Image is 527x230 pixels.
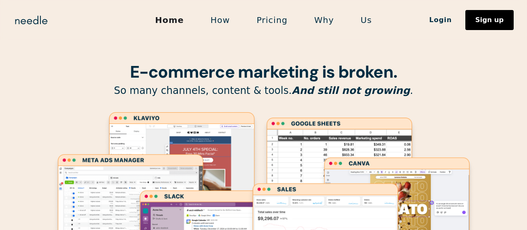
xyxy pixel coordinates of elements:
[197,11,243,29] a: How
[130,61,397,83] strong: E-commerce marketing is broken.
[475,17,504,23] div: Sign up
[301,11,347,29] a: Why
[51,84,476,97] p: So many channels, content & tools. .
[416,13,465,27] a: Login
[142,11,197,29] a: Home
[347,11,385,29] a: Us
[292,85,410,96] em: And still not growing
[243,11,301,29] a: Pricing
[465,10,514,30] a: Sign up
